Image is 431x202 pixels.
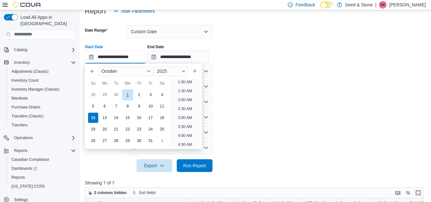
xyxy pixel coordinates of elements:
[11,114,43,119] span: Transfers (Classic)
[6,112,78,121] button: Transfers (Classic)
[100,124,110,134] div: day-20
[175,114,195,122] li: 3:00 AM
[157,124,167,134] div: day-25
[175,105,195,113] li: 2:30 AM
[101,69,117,74] span: October
[11,157,49,162] span: Canadian Compliance
[204,99,209,104] button: Open list of options
[85,180,427,186] p: Showing 7 of 7
[175,123,195,131] li: 3:30 AM
[1,45,78,54] button: Catalog
[88,124,98,134] div: day-19
[379,1,387,9] div: Sriram Kumar
[375,1,376,9] p: |
[88,101,98,111] div: day-5
[175,96,195,104] li: 2:00 AM
[123,78,133,88] div: We
[389,1,426,9] p: [PERSON_NAME]
[9,174,76,181] span: Reports
[11,134,35,142] button: Operations
[123,101,133,111] div: day-8
[99,66,153,76] div: Button. Open the month selector. October is currently selected.
[100,78,110,88] div: Mo
[157,136,167,146] div: day-1
[111,136,121,146] div: day-28
[130,189,158,197] button: Sort fields
[14,135,33,140] span: Operations
[11,59,76,66] span: Inventory
[85,28,108,33] label: Date Range
[145,124,156,134] div: day-24
[94,190,127,195] span: 2 columns hidden
[177,159,212,172] button: Run Report
[157,78,167,88] div: Sa
[11,166,37,171] span: Dashboards
[11,69,48,74] span: Adjustments (Classic)
[88,78,98,88] div: Su
[183,162,206,169] span: Run Report
[85,189,129,197] button: 2 columns hidden
[9,165,76,172] span: Dashboards
[6,76,78,85] button: Inventory Count
[1,58,78,67] button: Inventory
[157,90,167,100] div: day-4
[9,156,52,163] a: Canadian Compliance
[145,101,156,111] div: day-10
[85,44,103,49] label: Start Date
[175,87,195,95] li: 1:30 AM
[6,103,78,112] button: Purchase Orders
[154,66,188,76] div: Button. Open the year selector. 2025 is currently selected.
[11,78,39,83] span: Inventory Count
[6,67,78,76] button: Adjustments (Classic)
[145,136,156,146] div: day-31
[11,123,27,128] span: Transfers
[380,1,385,9] span: SK
[9,86,76,93] span: Inventory Manager (Classic)
[111,90,121,100] div: day-30
[9,121,76,129] span: Transfers
[147,44,164,49] label: End Date
[100,101,110,111] div: day-6
[111,124,121,134] div: day-21
[175,78,195,86] li: 1:00 AM
[157,101,167,111] div: day-11
[6,164,78,173] a: Dashboards
[1,146,78,155] button: Reports
[9,103,76,111] span: Purchase Orders
[14,148,27,153] span: Reports
[134,101,144,111] div: day-9
[204,84,209,89] button: Open list of options
[11,96,28,101] span: Manifests
[88,90,98,100] div: day-28
[11,105,41,110] span: Purchase Orders
[14,60,30,65] span: Inventory
[100,90,110,100] div: day-29
[140,159,168,172] span: Export
[1,133,78,142] button: Operations
[11,134,76,142] span: Operations
[6,85,78,94] button: Inventory Manager (Classic)
[145,78,156,88] div: Fr
[9,156,76,163] span: Canadian Compliance
[9,103,43,111] a: Purchase Orders
[11,147,76,154] span: Reports
[100,113,110,123] div: day-13
[9,183,47,190] a: [US_STATE] CCRS
[204,69,209,74] button: Open list of options
[9,174,27,181] a: Reports
[13,2,41,8] img: Cova
[414,189,422,197] button: Enter fullscreen
[121,8,155,14] span: Hide Parameters
[170,79,199,146] ul: Time
[9,68,51,75] a: Adjustments (Classic)
[123,124,133,134] div: day-22
[9,112,76,120] span: Transfers (Classic)
[9,183,76,190] span: Washington CCRS
[122,89,133,100] div: day-1
[157,69,167,74] span: 2025
[9,68,76,75] span: Adjustments (Classic)
[134,113,144,123] div: day-16
[157,113,167,123] div: day-18
[6,94,78,103] button: Manifests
